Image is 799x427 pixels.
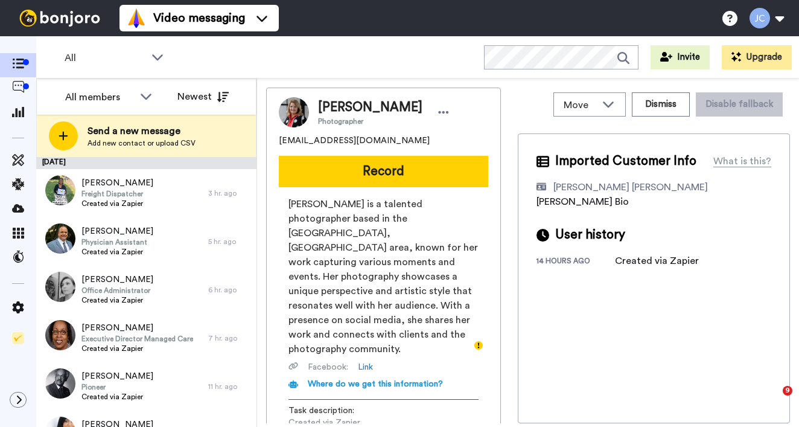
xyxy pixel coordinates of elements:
[81,286,153,295] span: Office Administrator
[758,386,787,415] iframe: Intercom live chat
[288,197,479,356] span: [PERSON_NAME] is a talented photographer based in the [GEOGRAPHIC_DATA], [GEOGRAPHIC_DATA] area, ...
[536,256,615,268] div: 14 hours ago
[12,332,24,344] img: Checklist.svg
[318,98,422,117] span: [PERSON_NAME]
[651,45,710,69] button: Invite
[358,361,373,373] a: Link
[81,274,153,286] span: [PERSON_NAME]
[632,92,690,117] button: Dismiss
[81,322,193,334] span: [PERSON_NAME]
[308,361,348,373] span: Facebook :
[208,333,250,343] div: 7 hr. ago
[81,334,193,344] span: Executive Director Managed Care
[81,392,153,402] span: Created via Zapier
[45,368,75,399] img: 2bc884a3-3792-47cc-aeda-5455012f46c3.jpg
[65,51,145,65] span: All
[81,225,153,237] span: [PERSON_NAME]
[208,382,250,391] div: 11 hr. ago
[279,156,488,187] button: Record
[308,380,443,388] span: Where do we get this information?
[553,180,708,194] div: [PERSON_NAME] [PERSON_NAME]
[45,320,75,350] img: d5a562f7-902b-4007-8be7-19bd9e49d1b7.jpg
[208,237,250,246] div: 5 hr. ago
[555,152,696,170] span: Imported Customer Info
[45,223,75,254] img: ccdbbdcd-3ab9-4727-a64b-2e130bac37bb.jpg
[279,135,430,147] span: [EMAIL_ADDRESS][DOMAIN_NAME]
[208,285,250,295] div: 6 hr. ago
[615,254,699,268] div: Created via Zapier
[81,189,153,199] span: Freight Dispatcher
[722,45,792,69] button: Upgrade
[65,90,134,104] div: All members
[81,370,153,382] span: [PERSON_NAME]
[81,295,153,305] span: Created via Zapier
[81,344,193,353] span: Created via Zapier
[81,177,153,189] span: [PERSON_NAME]
[81,382,153,392] span: Pioneer
[168,85,238,109] button: Newest
[713,154,771,169] div: What is this?
[127,8,146,28] img: vm-color.svg
[208,188,250,198] div: 3 hr. ago
[81,237,153,247] span: Physician Assistant
[45,272,75,302] img: ff25d3d0-968e-4096-b9e3-4de1df61fd98.jpg
[81,199,153,208] span: Created via Zapier
[36,157,256,169] div: [DATE]
[564,98,596,112] span: Move
[536,197,629,207] span: [PERSON_NAME] Bio
[555,226,625,244] span: User history
[318,117,422,126] span: Photographer
[14,10,105,27] img: bj-logo-header-white.svg
[153,10,245,27] span: Video messaging
[696,92,783,117] button: Disable fallback
[45,175,75,205] img: c2ea0f01-3e0c-4e92-8d77-952490cc8601.jpg
[288,405,373,417] span: Task description :
[81,247,153,257] span: Created via Zapier
[88,138,196,148] span: Add new contact or upload CSV
[783,386,792,396] span: 9
[473,340,484,351] div: Tooltip anchor
[88,124,196,138] span: Send a new message
[279,97,309,127] img: Image of Kim Higgins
